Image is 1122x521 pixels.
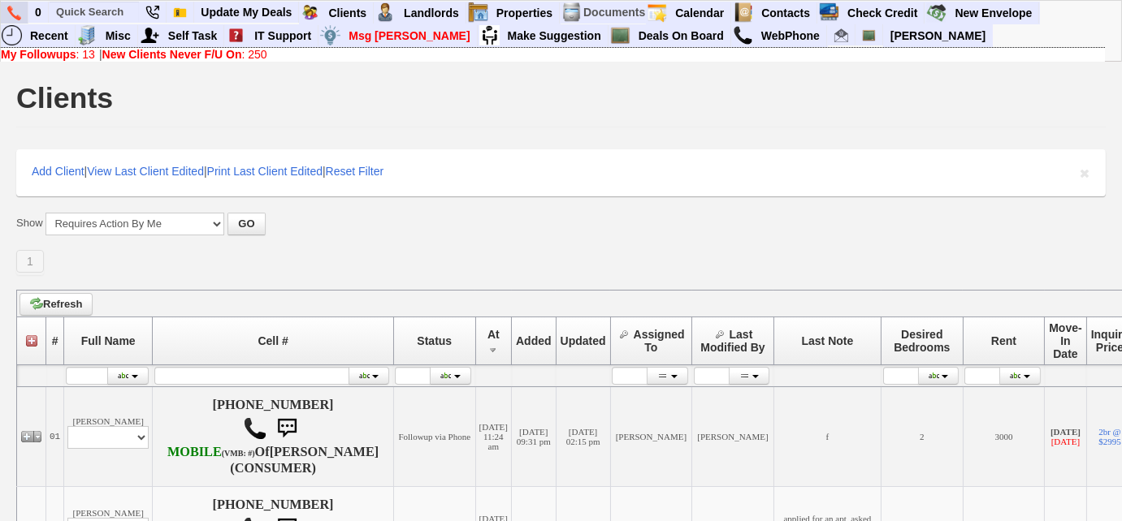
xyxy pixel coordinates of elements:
[16,250,44,273] a: 1
[487,328,500,341] span: At
[77,25,97,45] img: officebldg.png
[326,165,384,178] a: Reset Filter
[156,398,390,476] h4: [PHONE_NUMBER] Of (CONSUMER)
[884,25,992,46] a: [PERSON_NAME]
[556,386,610,486] td: [DATE] 02:15 pm
[140,25,160,45] img: myadd.png
[393,386,475,486] td: Followup via Phone
[2,25,22,45] img: recent.png
[102,48,242,61] b: New Clients Never F/U On
[862,28,876,42] img: chalkboard.png
[397,2,466,24] a: Landlords
[167,445,255,459] b: T-Mobile USA, Inc.
[700,328,765,354] span: Last Modified By
[841,2,925,24] a: Check Credit
[773,386,881,486] td: f
[102,48,267,61] a: New Clients Never F/U On: 250
[1,48,76,61] b: My Followups
[300,2,320,23] img: clients.png
[882,386,964,486] td: 2
[802,334,854,347] span: Last Note
[479,25,500,45] img: su2.jpg
[226,25,246,45] img: help2.png
[7,6,21,20] img: phone.png
[270,445,379,459] b: [PERSON_NAME]
[755,2,817,24] a: Contacts
[46,386,64,486] td: 01
[194,2,299,23] a: Update My Deals
[342,25,477,46] a: Msg [PERSON_NAME]
[46,316,64,364] th: #
[222,449,255,458] font: (VMB: #)
[167,445,222,459] font: MOBILE
[1,48,1105,61] div: |
[733,2,753,23] img: contact.png
[561,2,582,23] img: docs.png
[819,2,839,23] img: creditreport.png
[243,416,267,441] img: call.png
[1049,321,1081,360] span: Move-In Date
[692,386,774,486] td: [PERSON_NAME]
[610,25,630,45] img: chalkboard.png
[173,6,187,19] img: Bookmark.png
[1,48,95,61] a: My Followups: 13
[669,2,731,24] a: Calendar
[634,328,685,354] span: Assigned To
[1051,437,1080,446] font: [DATE]
[258,334,288,347] span: Cell #
[24,25,76,46] a: Recent
[87,165,204,178] a: View Last Client Edited
[926,2,947,23] img: gmoney.png
[16,84,113,113] h1: Clients
[475,386,511,486] td: [DATE] 11:24 am
[349,29,470,42] font: Msg [PERSON_NAME]
[16,149,1106,196] div: | | |
[1051,427,1081,437] b: [DATE]
[501,25,609,46] a: Make Suggestion
[162,25,224,46] a: Self Task
[610,386,692,486] td: [PERSON_NAME]
[755,25,827,46] a: WebPhone
[28,2,49,23] a: 0
[490,2,560,24] a: Properties
[322,2,374,24] a: Clients
[561,334,606,347] span: Updated
[834,28,848,42] img: Renata@HomeSweetHomeProperties.com
[50,2,139,22] input: Quick Search
[271,412,303,445] img: sms.png
[1098,427,1121,446] a: 2br @ $2995
[647,2,667,23] img: appt_icon.png
[19,293,93,316] a: Refresh
[64,386,153,486] td: [PERSON_NAME]
[894,328,950,354] span: Desired Bedrooms
[417,334,452,347] span: Status
[375,2,396,23] img: landlord.png
[145,6,159,19] img: phone22.png
[948,2,1039,24] a: New Envelope
[320,25,340,45] img: money.png
[227,213,265,235] button: GO
[468,2,488,23] img: properties.png
[81,334,136,347] span: Full Name
[207,165,323,178] a: Print Last Client Edited
[733,25,753,45] img: call.png
[516,334,552,347] span: Added
[632,25,731,46] a: Deals On Board
[99,25,138,46] a: Misc
[583,2,646,24] td: Documents
[32,165,84,178] a: Add Client
[963,386,1045,486] td: 3000
[512,386,557,486] td: [DATE] 09:31 pm
[248,25,318,46] a: IT Support
[991,334,1016,347] span: Rent
[16,216,43,230] label: Show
